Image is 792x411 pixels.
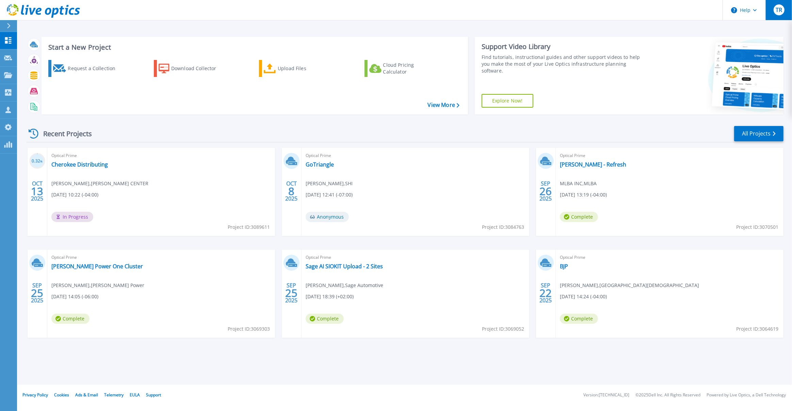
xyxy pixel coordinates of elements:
[259,60,335,77] a: Upload Files
[51,212,93,222] span: In Progress
[560,282,699,289] span: [PERSON_NAME] , [GEOGRAPHIC_DATA][DEMOGRAPHIC_DATA]
[285,179,298,204] div: OCT 2025
[54,392,69,398] a: Cookies
[68,62,122,75] div: Request a Collection
[365,60,440,77] a: Cloud Pricing Calculator
[539,281,552,305] div: SEP 2025
[560,293,607,300] span: [DATE] 14:24 (-04:00)
[482,223,524,231] span: Project ID: 3084763
[306,254,525,261] span: Optical Prime
[306,180,353,187] span: [PERSON_NAME] , SHI
[31,281,44,305] div: SEP 2025
[31,188,43,194] span: 13
[560,180,597,187] span: MLBA INC , MLBA
[560,191,607,199] span: [DATE] 13:19 (-04:00)
[560,161,626,168] a: [PERSON_NAME] - Refresh
[51,254,271,261] span: Optical Prime
[29,157,45,165] h3: 0.32
[306,212,349,222] span: Anonymous
[539,290,552,296] span: 22
[306,263,383,270] a: Sage AI SIOKIT Upload - 2 Sites
[285,281,298,305] div: SEP 2025
[51,191,98,199] span: [DATE] 10:22 (-04:00)
[228,223,270,231] span: Project ID: 3089611
[26,125,101,142] div: Recent Projects
[154,60,230,77] a: Download Collector
[171,62,226,75] div: Download Collector
[539,188,552,194] span: 26
[306,282,383,289] span: [PERSON_NAME] , Sage Automotive
[51,293,98,300] span: [DATE] 14:05 (-06:00)
[306,152,525,159] span: Optical Prime
[560,152,779,159] span: Optical Prime
[736,325,778,333] span: Project ID: 3064619
[146,392,161,398] a: Support
[707,393,786,397] li: Powered by Live Optics, a Dell Technology
[51,161,108,168] a: Cherokee Distributing
[51,180,148,187] span: [PERSON_NAME] , [PERSON_NAME] CENTER
[31,290,43,296] span: 25
[130,392,140,398] a: EULA
[560,212,598,222] span: Complete
[560,254,779,261] span: Optical Prime
[22,392,48,398] a: Privacy Policy
[560,314,598,324] span: Complete
[428,102,459,108] a: View More
[278,62,332,75] div: Upload Files
[306,293,354,300] span: [DATE] 18:39 (+02:00)
[228,325,270,333] span: Project ID: 3069303
[736,223,778,231] span: Project ID: 3070501
[40,159,43,163] span: %
[48,44,459,51] h3: Start a New Project
[51,263,143,270] a: [PERSON_NAME] Power One Cluster
[31,179,44,204] div: OCT 2025
[51,314,90,324] span: Complete
[104,392,124,398] a: Telemetry
[482,94,533,108] a: Explore Now!
[51,152,271,159] span: Optical Prime
[285,290,297,296] span: 25
[383,62,438,75] div: Cloud Pricing Calculator
[734,126,783,141] a: All Projects
[75,392,98,398] a: Ads & Email
[306,314,344,324] span: Complete
[482,325,524,333] span: Project ID: 3069052
[482,54,641,74] div: Find tutorials, instructional guides and other support videos to help you make the most of your L...
[560,263,568,270] a: BJP
[539,179,552,204] div: SEP 2025
[583,393,629,397] li: Version: [TECHNICAL_ID]
[51,282,144,289] span: [PERSON_NAME] , [PERSON_NAME] Power
[635,393,700,397] li: © 2025 Dell Inc. All Rights Reserved
[306,191,353,199] span: [DATE] 12:41 (-07:00)
[776,7,782,13] span: TR
[482,42,641,51] div: Support Video Library
[288,188,294,194] span: 8
[306,161,334,168] a: GoTriangle
[48,60,124,77] a: Request a Collection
